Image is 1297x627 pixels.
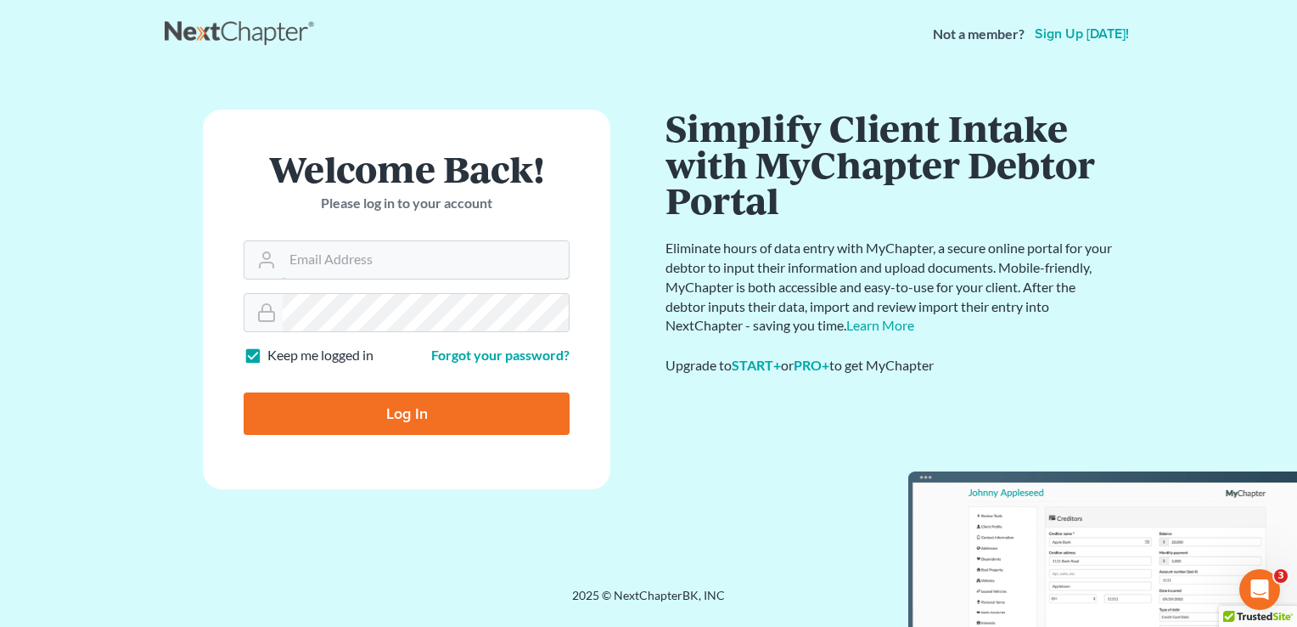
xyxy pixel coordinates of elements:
iframe: Intercom live chat [1239,569,1280,610]
p: Eliminate hours of data entry with MyChapter, a secure online portal for your debtor to input the... [665,239,1115,336]
p: Please log in to your account [244,194,570,213]
a: Sign up [DATE]! [1031,27,1132,41]
label: Keep me logged in [267,346,373,365]
a: Learn More [846,317,914,333]
div: Upgrade to or to get MyChapter [665,356,1115,376]
input: Log In [244,393,570,435]
h1: Welcome Back! [244,150,570,187]
div: 2025 © NextChapterBK, INC [165,587,1132,618]
span: 3 [1274,569,1288,583]
strong: Not a member? [933,25,1025,44]
input: Email Address [283,241,569,279]
a: Forgot your password? [431,347,570,363]
h1: Simplify Client Intake with MyChapter Debtor Portal [665,110,1115,218]
a: PRO+ [794,357,829,373]
a: START+ [732,357,781,373]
